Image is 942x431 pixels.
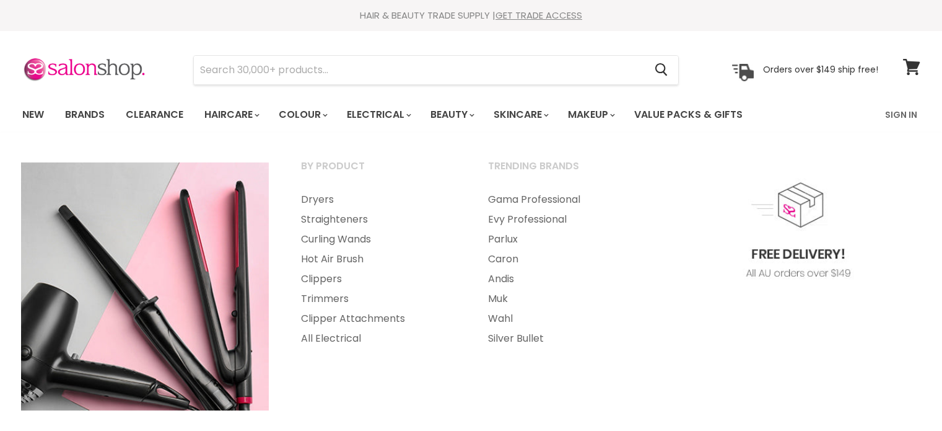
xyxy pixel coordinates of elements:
[338,102,419,128] a: Electrical
[473,210,657,229] a: Evy Professional
[473,229,657,249] a: Parlux
[473,269,657,289] a: Andis
[878,102,925,128] a: Sign In
[484,102,556,128] a: Skincare
[194,56,645,84] input: Search
[193,55,679,85] form: Product
[286,210,470,229] a: Straighteners
[286,156,470,187] a: By Product
[13,102,53,128] a: New
[645,56,678,84] button: Search
[286,229,470,249] a: Curling Wands
[763,64,878,75] p: Orders over $149 ship free!
[473,190,657,349] ul: Main menu
[286,190,470,210] a: Dryers
[286,249,470,269] a: Hot Air Brush
[7,97,936,133] nav: Main
[473,329,657,349] a: Silver Bullet
[473,289,657,309] a: Muk
[286,329,470,349] a: All Electrical
[7,9,936,22] div: HAIR & BEAUTY TRADE SUPPLY |
[473,156,657,187] a: Trending Brands
[559,102,622,128] a: Makeup
[473,190,657,210] a: Gama Professional
[56,102,114,128] a: Brands
[473,309,657,329] a: Wahl
[286,269,470,289] a: Clippers
[13,97,815,133] ul: Main menu
[495,9,582,22] a: GET TRADE ACCESS
[286,289,470,309] a: Trimmers
[195,102,267,128] a: Haircare
[116,102,193,128] a: Clearance
[269,102,335,128] a: Colour
[421,102,482,128] a: Beauty
[625,102,752,128] a: Value Packs & Gifts
[473,249,657,269] a: Caron
[286,309,470,329] a: Clipper Attachments
[286,190,470,349] ul: Main menu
